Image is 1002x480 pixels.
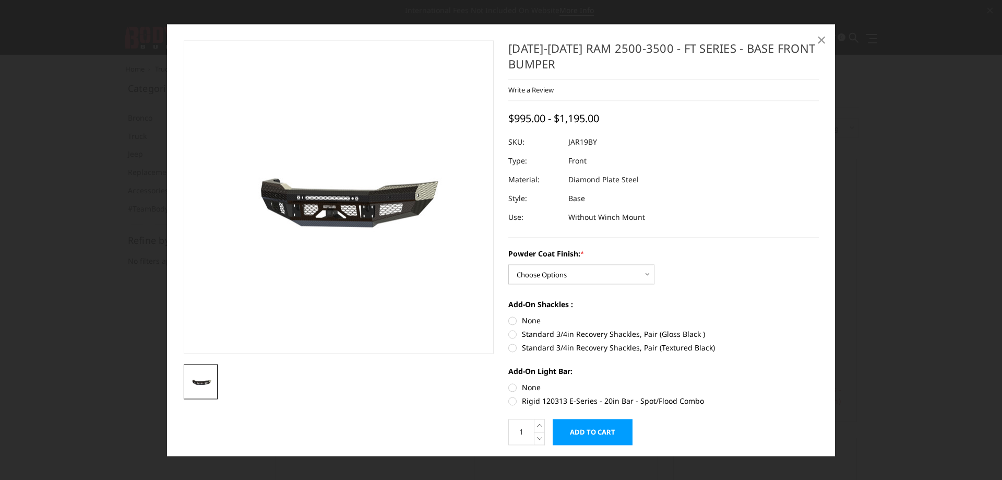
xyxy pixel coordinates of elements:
dt: Use: [508,208,560,227]
dd: Front [568,151,587,170]
label: Add-On Shackles : [508,299,819,310]
label: Add-On Light Bar: [508,366,819,377]
label: Powder Coat Finish: [508,248,819,259]
dd: Base [568,189,585,208]
dt: Type: [508,151,560,170]
dd: Diamond Plate Steel [568,170,639,189]
label: Standard 3/4in Recovery Shackles, Pair (Gloss Black ) [508,329,819,339]
iframe: Chat Widget [950,430,1002,480]
span: $995.00 - $1,195.00 [508,111,599,125]
dt: Style: [508,189,560,208]
label: None [508,315,819,326]
a: Close [813,32,830,49]
dt: Material: [508,170,560,189]
img: 2019-2025 Ram 2500-3500 - FT Series - Base Front Bumper [187,375,215,388]
dd: JAR19BY [568,133,597,151]
dt: SKU: [508,133,560,151]
label: Rigid 120313 E-Series - 20in Bar - Spot/Flood Combo [508,395,819,406]
a: 2019-2025 Ram 2500-3500 - FT Series - Base Front Bumper [184,40,494,354]
label: Standard 3/4in Recovery Shackles, Pair (Textured Black) [508,342,819,353]
span: × [817,29,826,51]
dd: Without Winch Mount [568,208,645,227]
label: None [508,382,819,393]
a: Write a Review [508,85,554,95]
input: Add to Cart [553,419,633,445]
h1: [DATE]-[DATE] Ram 2500-3500 - FT Series - Base Front Bumper [508,40,819,79]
